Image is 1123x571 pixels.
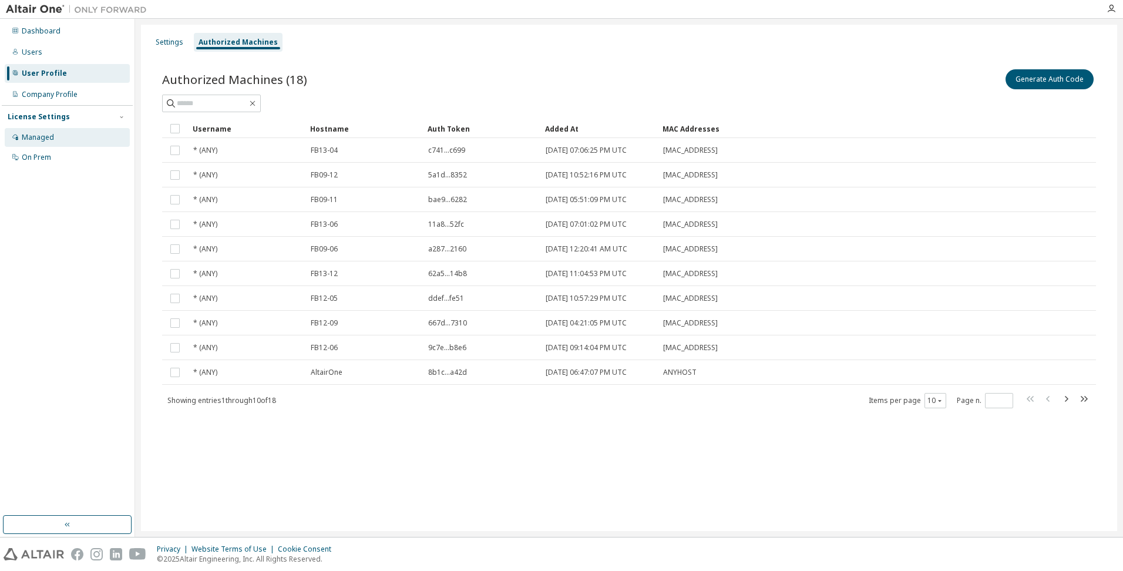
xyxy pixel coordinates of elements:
span: * (ANY) [193,146,217,155]
span: Items per page [869,393,946,408]
span: FB13-04 [311,146,338,155]
span: [MAC_ADDRESS] [663,195,718,204]
span: [DATE] 05:51:09 PM UTC [546,195,627,204]
span: [MAC_ADDRESS] [663,244,718,254]
img: facebook.svg [71,548,83,560]
div: Company Profile [22,90,78,99]
button: Generate Auth Code [1006,69,1094,89]
span: bae9...6282 [428,195,467,204]
span: Authorized Machines (18) [162,71,307,88]
div: Settings [156,38,183,47]
span: * (ANY) [193,368,217,377]
span: [MAC_ADDRESS] [663,220,718,229]
div: Hostname [310,119,418,138]
span: 9c7e...b8e6 [428,343,466,352]
div: On Prem [22,153,51,162]
div: Cookie Consent [278,545,338,554]
div: Authorized Machines [199,38,278,47]
span: FB13-06 [311,220,338,229]
div: User Profile [22,69,67,78]
span: ANYHOST [663,368,697,377]
span: [MAC_ADDRESS] [663,170,718,180]
span: ddef...fe51 [428,294,464,303]
span: * (ANY) [193,195,217,204]
span: * (ANY) [193,269,217,278]
span: [DATE] 09:14:04 PM UTC [546,343,627,352]
span: AltairOne [311,368,342,377]
span: FB12-06 [311,343,338,352]
div: Website Terms of Use [191,545,278,554]
span: [MAC_ADDRESS] [663,318,718,328]
span: * (ANY) [193,318,217,328]
button: 10 [927,396,943,405]
span: [DATE] 04:21:05 PM UTC [546,318,627,328]
span: [MAC_ADDRESS] [663,269,718,278]
span: FB09-12 [311,170,338,180]
span: [DATE] 10:57:29 PM UTC [546,294,627,303]
span: [MAC_ADDRESS] [663,146,718,155]
span: FB09-11 [311,195,338,204]
p: © 2025 Altair Engineering, Inc. All Rights Reserved. [157,554,338,564]
span: [DATE] 11:04:53 PM UTC [546,269,627,278]
span: FB13-12 [311,269,338,278]
span: FB12-09 [311,318,338,328]
div: Auth Token [428,119,536,138]
span: Showing entries 1 through 10 of 18 [167,395,276,405]
span: a287...2160 [428,244,466,254]
img: linkedin.svg [110,548,122,560]
span: 8b1c...a42d [428,368,467,377]
div: License Settings [8,112,70,122]
span: * (ANY) [193,244,217,254]
span: [DATE] 07:01:02 PM UTC [546,220,627,229]
div: Dashboard [22,26,60,36]
span: [DATE] 07:06:25 PM UTC [546,146,627,155]
span: [MAC_ADDRESS] [663,343,718,352]
div: Privacy [157,545,191,554]
span: 667d...7310 [428,318,467,328]
span: * (ANY) [193,170,217,180]
span: 5a1d...8352 [428,170,467,180]
span: [DATE] 12:20:41 AM UTC [546,244,627,254]
span: FB12-05 [311,294,338,303]
span: [MAC_ADDRESS] [663,294,718,303]
span: [DATE] 10:52:16 PM UTC [546,170,627,180]
div: MAC Addresses [663,119,973,138]
span: * (ANY) [193,343,217,352]
img: youtube.svg [129,548,146,560]
span: [DATE] 06:47:07 PM UTC [546,368,627,377]
span: * (ANY) [193,294,217,303]
img: Altair One [6,4,153,15]
span: 62a5...14b8 [428,269,467,278]
img: altair_logo.svg [4,548,64,560]
span: Page n. [957,393,1013,408]
div: Added At [545,119,653,138]
span: * (ANY) [193,220,217,229]
span: c741...c699 [428,146,465,155]
div: Managed [22,133,54,142]
div: Username [193,119,301,138]
img: instagram.svg [90,548,103,560]
span: FB09-06 [311,244,338,254]
div: Users [22,48,42,57]
span: 11a8...52fc [428,220,464,229]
